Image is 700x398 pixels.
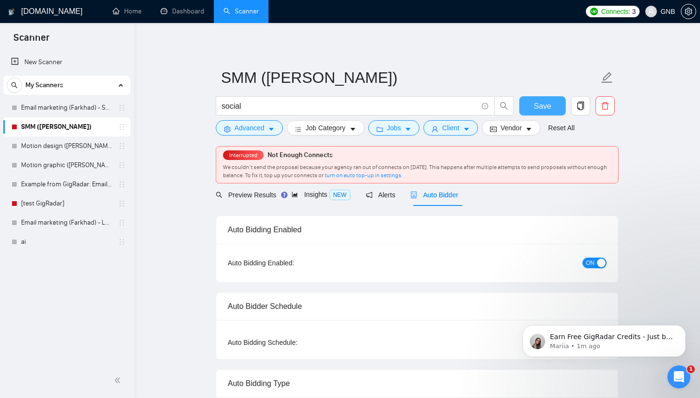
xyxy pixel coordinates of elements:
button: search [7,78,22,93]
a: New Scanner [11,53,123,72]
button: delete [595,96,615,115]
span: Connects: [601,6,630,17]
span: We couldn’t send the proposal because your agency ran out of connects on [DATE]. This happens aft... [223,164,607,179]
span: double-left [114,375,124,385]
p: Message from Mariia, sent 1m ago [42,37,165,45]
button: search [494,96,513,115]
span: area-chart [292,191,298,198]
a: Email marketing (Farkhad) - Long cover letter [21,213,112,232]
button: settingAdvancedcaret-down [216,120,283,136]
button: folderJobscaret-down [368,120,420,136]
span: search [216,192,222,198]
span: Preview Results [216,191,276,199]
iframe: Intercom live chat [667,365,690,388]
a: homeHome [113,7,141,15]
span: caret-down [463,125,470,133]
div: Auto Bidding Schedule: [228,337,354,348]
span: caret-down [268,125,275,133]
span: holder [118,104,126,112]
span: Alerts [366,191,396,199]
a: Example from GigRadar: Email marketing for casinos ([GEOGRAPHIC_DATA]) [21,175,112,194]
span: Client [442,123,459,133]
span: caret-down [350,125,356,133]
iframe: Intercom notifications message [508,305,700,372]
button: barsJob Categorycaret-down [287,120,364,136]
span: Earn Free GigRadar Credits - Just by Sharing Your Story! 💬 Want more credits for sending proposal... [42,28,165,264]
img: logo [8,4,15,20]
span: Interrupted [226,152,260,159]
span: Auto Bidder [410,191,458,199]
span: folder [376,125,383,133]
span: idcard [490,125,497,133]
span: holder [118,161,126,169]
span: bars [295,125,302,133]
span: holder [118,181,126,188]
span: holder [118,142,126,150]
a: Motion design ([PERSON_NAME]) [21,136,112,156]
span: holder [118,238,126,246]
a: searchScanner [223,7,259,15]
span: ON [586,258,595,268]
span: Not Enough Connects [268,151,333,159]
a: Email marketing (Farkhad) - Short cover letter [21,98,112,117]
button: copy [571,96,590,115]
input: Scanner name... [221,66,599,90]
span: robot [410,192,417,198]
span: Save [534,100,551,112]
div: Auto Bidder Schedule [228,293,607,320]
span: Job Category [305,123,345,133]
span: user [432,125,438,133]
button: setting [681,4,696,19]
span: 1 [687,365,695,373]
button: Save [519,96,566,115]
span: caret-down [405,125,411,133]
span: setting [224,125,231,133]
span: 3 [632,6,636,17]
span: holder [118,219,126,227]
span: Advanced [234,123,264,133]
span: holder [118,200,126,207]
button: userClientcaret-down [423,120,478,136]
li: New Scanner [3,53,130,72]
span: holder [118,123,126,131]
a: ai [21,232,112,251]
span: search [7,82,22,89]
span: Jobs [387,123,401,133]
img: upwork-logo.png [590,8,598,15]
span: caret-down [525,125,532,133]
span: search [495,102,513,110]
span: NEW [329,190,350,200]
div: Auto Bidding Type [228,370,607,397]
span: My Scanners [25,76,63,95]
span: Scanner [6,31,57,51]
a: [test GigRadar] [21,194,112,213]
span: notification [366,192,373,198]
span: info-circle [482,103,488,109]
a: SMM ([PERSON_NAME]) [21,117,112,136]
input: Search Freelance Jobs... [222,100,478,112]
div: Tooltip anchor [280,191,289,199]
span: delete [596,102,614,110]
span: edit [601,71,613,84]
button: idcardVendorcaret-down [482,120,540,136]
span: copy [572,102,590,110]
a: Reset All [548,123,574,133]
div: Auto Bidding Enabled: [228,258,354,268]
a: dashboardDashboard [161,7,204,15]
a: Motion graphic ([PERSON_NAME]) [21,156,112,175]
a: setting [681,8,696,15]
span: Vendor [501,123,522,133]
span: Insights [292,191,350,198]
div: Auto Bidding Enabled [228,216,607,243]
a: turn on auto top-up in settings. [325,172,403,179]
li: My Scanners [3,76,130,251]
span: user [648,8,654,15]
